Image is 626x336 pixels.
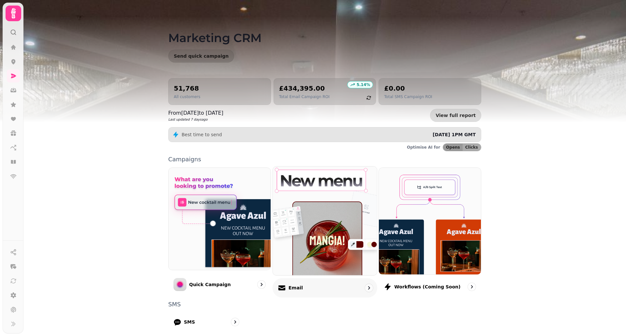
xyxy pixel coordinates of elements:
[463,144,481,151] button: Clicks
[174,54,229,58] span: Send quick campaign
[279,84,330,93] h2: £434,395.00
[169,168,271,270] img: Quick Campaign
[189,281,231,288] p: Quick Campaign
[465,145,478,149] span: Clicks
[394,284,460,290] p: Workflows (coming soon)
[446,145,460,149] span: Opens
[407,145,440,150] p: Optimise AI for
[379,168,481,296] a: Workflows (coming soon)Workflows (coming soon)
[168,109,223,117] p: From [DATE] to [DATE]
[443,144,463,151] button: Opens
[365,285,372,291] svg: go to
[168,16,481,44] h1: Marketing CRM
[182,131,222,138] p: Best time to send
[174,84,200,93] h2: 51,768
[379,168,481,274] img: Workflows (coming soon)
[168,313,245,331] a: SMS
[168,168,271,296] a: Quick CampaignQuick Campaign
[268,161,382,281] img: Email
[384,94,432,99] p: Total SMS Campaign ROI
[174,94,200,99] p: All customers
[288,285,303,291] p: Email
[168,50,234,63] button: Send quick campaign
[258,281,265,288] svg: go to
[357,82,370,87] p: 5.14 %
[184,319,195,325] p: SMS
[273,166,377,298] a: EmailEmail
[168,117,223,122] p: Last updated 7 days ago
[384,84,432,93] h2: £0.00
[279,94,330,99] p: Total Email Campaign ROI
[168,156,481,162] p: Campaigns
[433,132,476,137] span: [DATE] 1PM GMT
[363,92,374,103] button: refresh
[168,301,481,307] p: SMS
[232,319,238,325] svg: go to
[430,109,481,122] a: View full report
[469,284,475,290] svg: go to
